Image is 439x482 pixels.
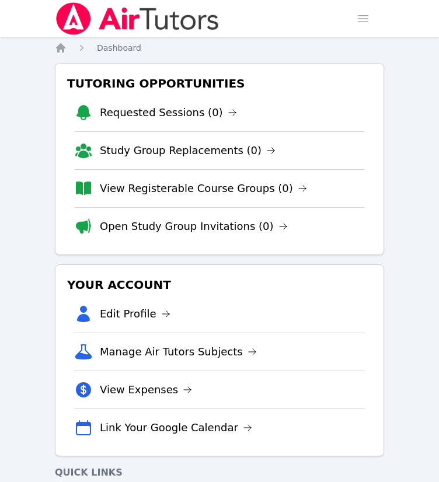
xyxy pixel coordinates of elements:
img: Air Tutors [55,2,220,35]
a: Link Your Google Calendar [100,420,252,436]
h3: Tutoring Opportunities [65,73,374,94]
span: Dashboard [97,43,141,53]
a: View Expenses [100,382,192,398]
a: Manage Air Tutors Subjects [100,344,257,360]
a: View Registerable Course Groups (0) [100,180,307,197]
a: Study Group Replacements (0) [100,142,276,159]
h3: Your Account [65,274,374,295]
a: Requested Sessions (0) [100,104,237,121]
nav: Breadcrumb [55,42,384,54]
a: Open Study Group Invitations (0) [100,218,288,235]
a: Dashboard [97,42,141,54]
h4: Quick Links [55,466,384,480]
a: Edit Profile [100,306,170,322]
